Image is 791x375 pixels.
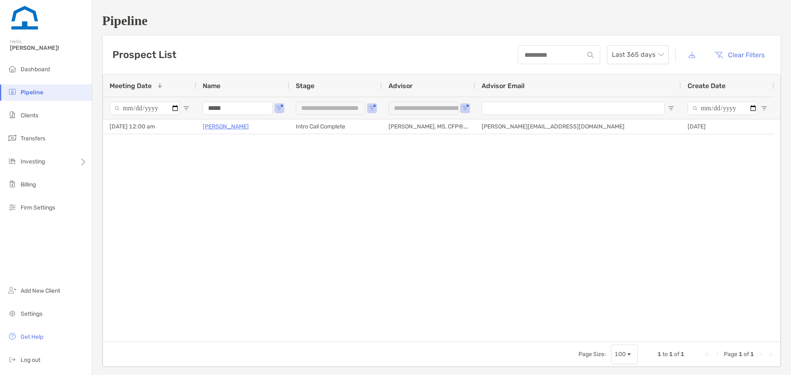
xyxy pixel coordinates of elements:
div: [PERSON_NAME], MS, CFP®, CFA®, AFC® [382,119,475,134]
span: Add New Client [21,287,60,294]
span: Name [203,82,220,90]
span: Advisor [388,82,413,90]
div: [DATE] 12:00 am [103,119,196,134]
span: Clients [21,112,38,119]
span: 1 [681,351,684,358]
img: input icon [587,52,594,58]
img: investing icon [7,156,17,166]
span: to [662,351,668,358]
span: Billing [21,181,36,188]
span: 1 [739,351,742,358]
span: Page [724,351,737,358]
img: firm-settings icon [7,202,17,212]
div: Next Page [757,351,764,358]
span: Transfers [21,135,45,142]
img: logout icon [7,354,17,364]
img: dashboard icon [7,64,17,74]
span: Pipeline [21,89,43,96]
div: First Page [704,351,711,358]
span: of [674,351,679,358]
img: transfers icon [7,133,17,143]
span: 1 [669,351,673,358]
h1: Pipeline [102,13,781,28]
img: settings icon [7,308,17,318]
div: Page Size: [578,351,606,358]
input: Create Date Filter Input [688,102,758,115]
span: Last 365 days [612,46,664,64]
span: of [744,351,749,358]
button: Clear Filters [708,46,771,64]
button: Open Filter Menu [183,105,190,112]
span: 1 [658,351,661,358]
button: Open Filter Menu [276,105,283,112]
span: 1 [750,351,754,358]
img: add_new_client icon [7,285,17,295]
button: Open Filter Menu [668,105,674,112]
img: Zoe Logo [10,3,40,33]
div: Previous Page [714,351,721,358]
span: Advisor Email [482,82,524,90]
img: pipeline icon [7,87,17,97]
button: Open Filter Menu [462,105,468,112]
div: [DATE] [681,119,774,134]
div: Intro Call Complete [289,119,382,134]
button: Open Filter Menu [369,105,375,112]
span: Dashboard [21,66,50,73]
span: Log out [21,356,40,363]
span: Investing [21,158,45,165]
span: Meeting Date [110,82,152,90]
input: Name Filter Input [203,102,273,115]
img: billing icon [7,179,17,189]
a: [PERSON_NAME] [203,121,249,132]
div: Last Page [767,351,774,358]
span: Get Help [21,333,43,340]
span: Firm Settings [21,204,55,211]
div: 100 [615,351,626,358]
div: [PERSON_NAME][EMAIL_ADDRESS][DOMAIN_NAME] [475,119,681,134]
h3: Prospect List [112,49,176,61]
span: Create Date [688,82,725,90]
div: Page Size [611,345,638,364]
img: get-help icon [7,331,17,341]
img: clients icon [7,110,17,120]
span: [PERSON_NAME]! [10,44,87,51]
input: Advisor Email Filter Input [482,102,665,115]
button: Open Filter Menu [761,105,768,112]
span: Stage [296,82,314,90]
span: Settings [21,310,42,317]
input: Meeting Date Filter Input [110,102,180,115]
